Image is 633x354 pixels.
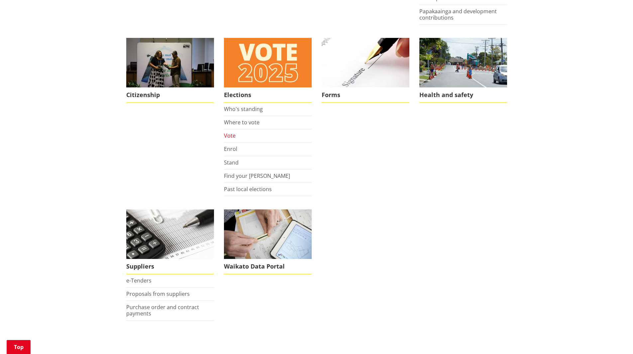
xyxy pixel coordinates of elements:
[419,8,497,21] a: Papakaainga and development contributions
[602,326,626,350] iframe: Messenger Launcher
[419,38,507,103] a: Health and safety Health and safety
[126,87,214,103] span: Citizenship
[126,38,214,103] a: Citizenship Ceremony March 2023 Citizenship
[224,209,312,259] img: Evaluation
[224,105,263,113] a: Who's standing
[126,259,214,274] span: Suppliers
[322,38,409,103] a: Find a form to complete Forms
[224,145,237,153] a: Enrol
[322,38,409,87] img: Find a form to complete
[126,38,214,87] img: Citizenship Ceremony March 2023
[126,290,190,297] a: Proposals from suppliers
[224,38,312,103] a: Elections
[224,159,239,166] a: Stand
[126,277,152,284] a: e-Tenders
[126,209,214,274] a: Supplier information can be found here Suppliers
[419,38,507,87] img: Health and safety
[126,209,214,259] img: Suppliers
[126,303,199,317] a: Purchase order and contract payments
[224,172,290,179] a: Find your [PERSON_NAME]
[224,119,260,126] a: Where to vote
[224,185,272,193] a: Past local elections
[7,340,31,354] a: Top
[419,87,507,103] span: Health and safety
[224,209,312,274] a: Evaluation Waikato Data Portal
[224,87,312,103] span: Elections
[322,87,409,103] span: Forms
[224,259,312,274] span: Waikato Data Portal
[224,132,236,139] a: Vote
[224,38,312,87] img: Vote 2025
